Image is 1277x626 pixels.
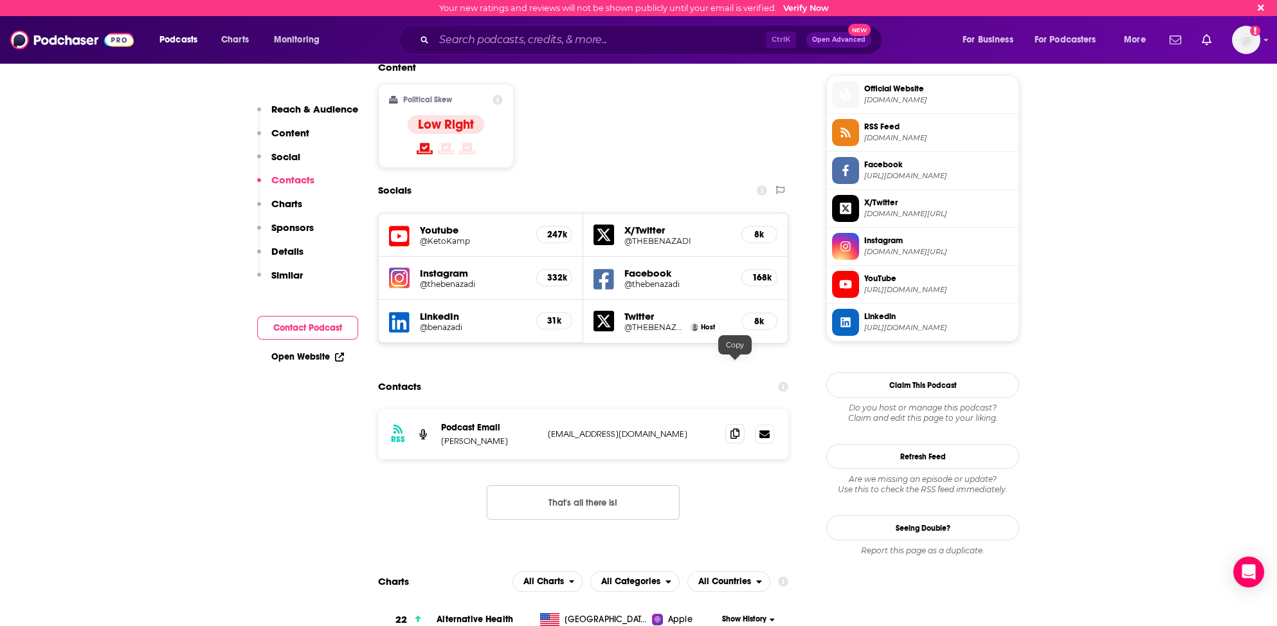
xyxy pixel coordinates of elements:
[1124,31,1146,49] span: More
[271,198,302,210] p: Charts
[159,31,197,49] span: Podcasts
[437,614,513,625] a: Alternative Health
[1115,30,1162,50] button: open menu
[691,324,698,331] img: Ben Azadi
[826,373,1019,398] button: Claim This Podcast
[624,267,731,279] h5: Facebook
[954,30,1029,50] button: open menu
[547,272,561,283] h5: 332k
[826,474,1019,495] div: Are we missing an episode or update? Use this to check the RSS feed immediately.
[420,236,526,246] a: @KetoKamp
[150,30,214,50] button: open menu
[832,309,1013,336] a: Linkedin[URL][DOMAIN_NAME]
[826,403,1019,423] div: Claim and edit this page to your liking.
[864,235,1013,246] span: Instagram
[1232,26,1260,54] span: Logged in as BretAita
[271,351,344,362] a: Open Website
[257,127,309,151] button: Content
[391,434,405,445] h3: RSS
[806,32,871,48] button: Open AdvancedNew
[257,151,300,174] button: Social
[271,127,309,139] p: Content
[864,95,1013,105] span: benazadi.com
[752,316,766,327] h5: 8k
[271,151,300,163] p: Social
[403,95,452,104] h2: Political Skew
[420,279,526,289] h5: @thebenazadi
[1035,31,1096,49] span: For Podcasters
[687,571,770,592] button: open menu
[512,571,583,592] h2: Platforms
[832,157,1013,184] a: Facebook[URL][DOMAIN_NAME]
[257,174,314,198] button: Contacts
[378,61,778,73] h2: Content
[601,577,660,586] span: All Categories
[698,577,751,586] span: All Countries
[420,322,526,332] a: @benazadi
[826,546,1019,556] div: Report this page as a duplicate.
[590,571,680,592] h2: Categories
[418,116,474,133] h4: Low Right
[271,174,314,186] p: Contacts
[271,221,314,234] p: Sponsors
[441,436,538,446] p: [PERSON_NAME]
[624,322,686,332] h5: @THEBENAZADI
[274,31,320,49] span: Monitoring
[864,121,1013,133] span: RSS Feed
[1232,26,1260,54] img: User Profile
[864,171,1013,181] span: https://www.facebook.com/thebenazadi
[420,224,526,236] h5: Youtube
[812,37,865,43] span: Open Advanced
[535,613,653,626] a: [GEOGRAPHIC_DATA]
[1197,29,1217,51] a: Show notifications dropdown
[718,335,752,354] div: Copy
[832,195,1013,222] a: X/Twitter[DOMAIN_NAME][URL]
[257,269,303,293] button: Similar
[547,315,561,326] h5: 31k
[487,485,680,520] button: Nothing here.
[864,209,1013,219] span: twitter.com/THEBENAZADI
[864,197,1013,208] span: X/Twitter
[826,444,1019,469] button: Refresh Feed
[624,236,731,246] h5: @THEBENAZADI
[389,268,410,288] img: iconImage
[624,310,731,322] h5: Twitter
[10,28,134,52] img: Podchaser - Follow, Share and Rate Podcasts
[257,221,314,245] button: Sponsors
[864,247,1013,257] span: instagram.com/thebenazadi
[766,32,796,48] span: Ctrl K
[1164,29,1186,51] a: Show notifications dropdown
[548,428,715,439] p: [EMAIL_ADDRESS][DOMAIN_NAME]
[963,31,1013,49] span: For Business
[832,81,1013,108] a: Official Website[DOMAIN_NAME]
[565,613,648,626] span: United States
[523,577,564,586] span: All Charts
[826,515,1019,540] a: Seeing Double?
[411,25,894,55] div: Search podcasts, credits, & more...
[832,271,1013,298] a: YouTube[URL][DOMAIN_NAME]
[752,229,766,240] h5: 8k
[378,575,409,587] h2: Charts
[1250,26,1260,36] svg: Email not verified
[221,31,249,49] span: Charts
[848,24,871,36] span: New
[257,198,302,221] button: Charts
[721,614,766,625] span: Show History
[378,374,421,399] h2: Contacts
[624,279,731,289] h5: @thebenazadi
[547,229,561,240] h5: 247k
[257,316,358,340] button: Contact Podcast
[1233,557,1264,587] div: Open Intercom Messenger
[701,323,715,331] span: Host
[687,571,770,592] h2: Countries
[1026,30,1115,50] button: open menu
[420,267,526,279] h5: Instagram
[864,285,1013,295] span: https://www.youtube.com/@KetoKamp
[434,30,766,50] input: Search podcasts, credits, & more...
[832,119,1013,146] a: RSS Feed[DOMAIN_NAME]
[864,323,1013,333] span: https://www.linkedin.com/in/benazadi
